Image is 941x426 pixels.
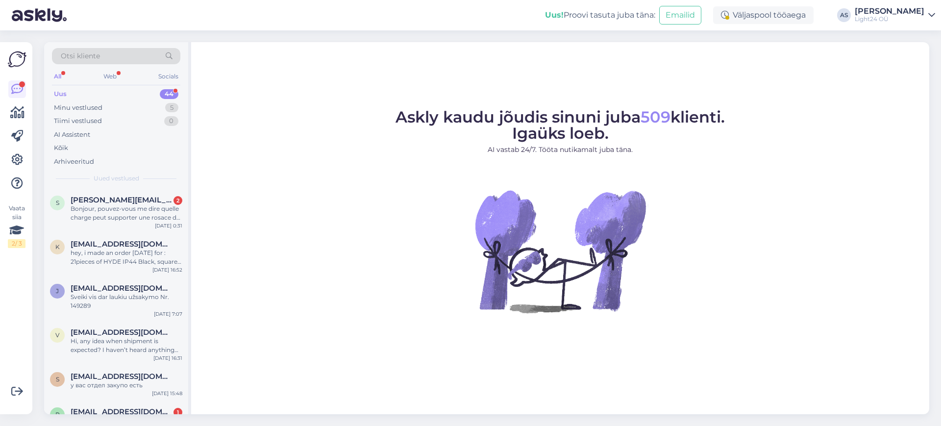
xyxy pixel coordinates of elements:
div: AI Assistent [54,130,90,140]
div: [DATE] 16:31 [153,354,182,362]
div: [DATE] 0:31 [155,222,182,229]
div: 44 [160,89,178,99]
div: Bonjour, pouvez-vous me dire quelle charge peut supporter une rosace de plafond en métal Baza 1 f... [71,204,182,222]
div: All [52,70,63,83]
div: [DATE] 16:52 [152,266,182,274]
div: Tiimi vestlused [54,116,102,126]
div: [DATE] 15:48 [152,390,182,397]
div: AS [837,8,851,22]
button: Emailid [659,6,701,25]
b: Uus! [545,10,564,20]
div: Uus [54,89,67,99]
a: [PERSON_NAME]Light24 OÜ [855,7,935,23]
div: 2 [173,196,182,205]
span: k [55,243,60,251]
span: shahzoda@ovivoelektrik.com.tr [71,372,173,381]
div: 1 [173,408,182,417]
img: Askly Logo [8,50,26,69]
div: [DATE] 7:07 [154,310,182,318]
span: s [56,199,59,206]
span: sylvie.chenavas@hotmail.fr [71,196,173,204]
div: Hi, any idea when shipment is expected? I haven’t heard anything yet. Commande n°149638] ([DATE])... [71,337,182,354]
span: ritvaleinonen@hotmail.com [71,407,173,416]
div: Arhiveeritud [54,157,94,167]
div: hey, i made an order [DATE] for : 21pieces of HYDE IP44 Black, square lamps We opened the package... [71,249,182,266]
div: Vaata siia [8,204,25,248]
div: Kõik [54,143,68,153]
div: 2 / 3 [8,239,25,248]
span: Uued vestlused [94,174,139,183]
span: v [55,331,59,339]
span: vanheiningenruud@gmail.com [71,328,173,337]
div: 5 [165,103,178,113]
img: No Chat active [472,163,648,339]
span: s [56,376,59,383]
span: r [55,411,60,418]
div: у вас отдел закупо есть [71,381,182,390]
div: Light24 OÜ [855,15,924,23]
p: AI vastab 24/7. Tööta nutikamalt juba täna. [396,145,725,155]
span: 509 [641,107,670,126]
div: Socials [156,70,180,83]
div: Minu vestlused [54,103,102,113]
div: Sveiki vis dar laukiu užsakymo Nr. 149289 [71,293,182,310]
div: Web [101,70,119,83]
div: 0 [164,116,178,126]
span: j [56,287,59,295]
span: justmisius@gmail.com [71,284,173,293]
div: Väljaspool tööaega [713,6,814,24]
span: Otsi kliente [61,51,100,61]
div: Proovi tasuta juba täna: [545,9,655,21]
div: [PERSON_NAME] [855,7,924,15]
span: kuninkaantie752@gmail.com [71,240,173,249]
span: Askly kaudu jõudis sinuni juba klienti. Igaüks loeb. [396,107,725,143]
